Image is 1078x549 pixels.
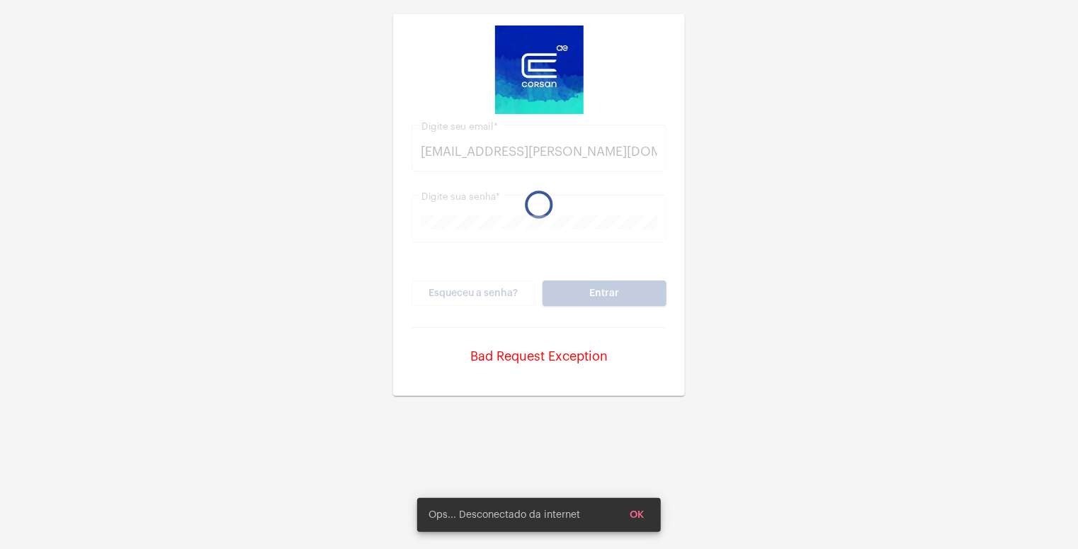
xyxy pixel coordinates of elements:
[421,145,657,159] input: Digite seu email
[630,510,644,520] span: OK
[412,281,535,306] button: Esqueceu a senha?
[618,502,655,528] button: OK
[429,508,580,522] span: Ops... Desconectado da internet
[412,349,666,363] div: Bad Request Exception
[590,288,620,298] span: Entrar
[495,26,584,114] img: d4669ae0-8c07-2337-4f67-34b0df7f5ae4.jpeg
[543,281,666,306] button: Entrar
[429,288,518,298] span: Esqueceu a senha?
